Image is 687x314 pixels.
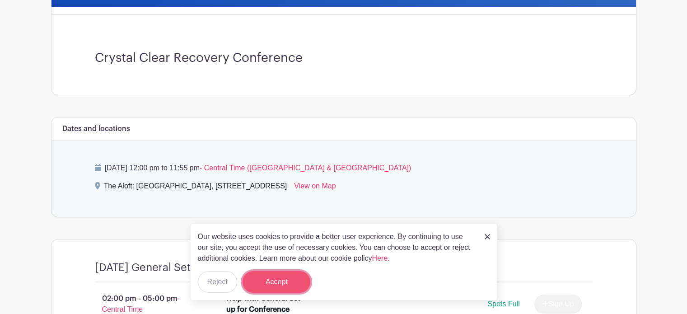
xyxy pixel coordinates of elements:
button: Reject [198,271,237,293]
button: Accept [243,271,310,293]
div: The Aloft: [GEOGRAPHIC_DATA], [STREET_ADDRESS] [104,181,287,195]
h3: Crystal Clear Recovery Conference [95,51,593,66]
img: close_button-5f87c8562297e5c2d7936805f587ecaba9071eb48480494691a3f1689db116b3.svg [485,234,490,239]
a: View on Map [294,181,336,195]
a: Here [372,254,388,262]
span: Spots Full [487,300,519,308]
span: - Central Time ([GEOGRAPHIC_DATA] & [GEOGRAPHIC_DATA]) [200,164,411,172]
h4: [DATE] General Set Up [95,261,208,274]
h6: Dates and locations [62,125,130,133]
p: [DATE] 12:00 pm to 11:55 pm [95,163,593,173]
p: Our website uses cookies to provide a better user experience. By continuing to use our site, you ... [198,231,475,264]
